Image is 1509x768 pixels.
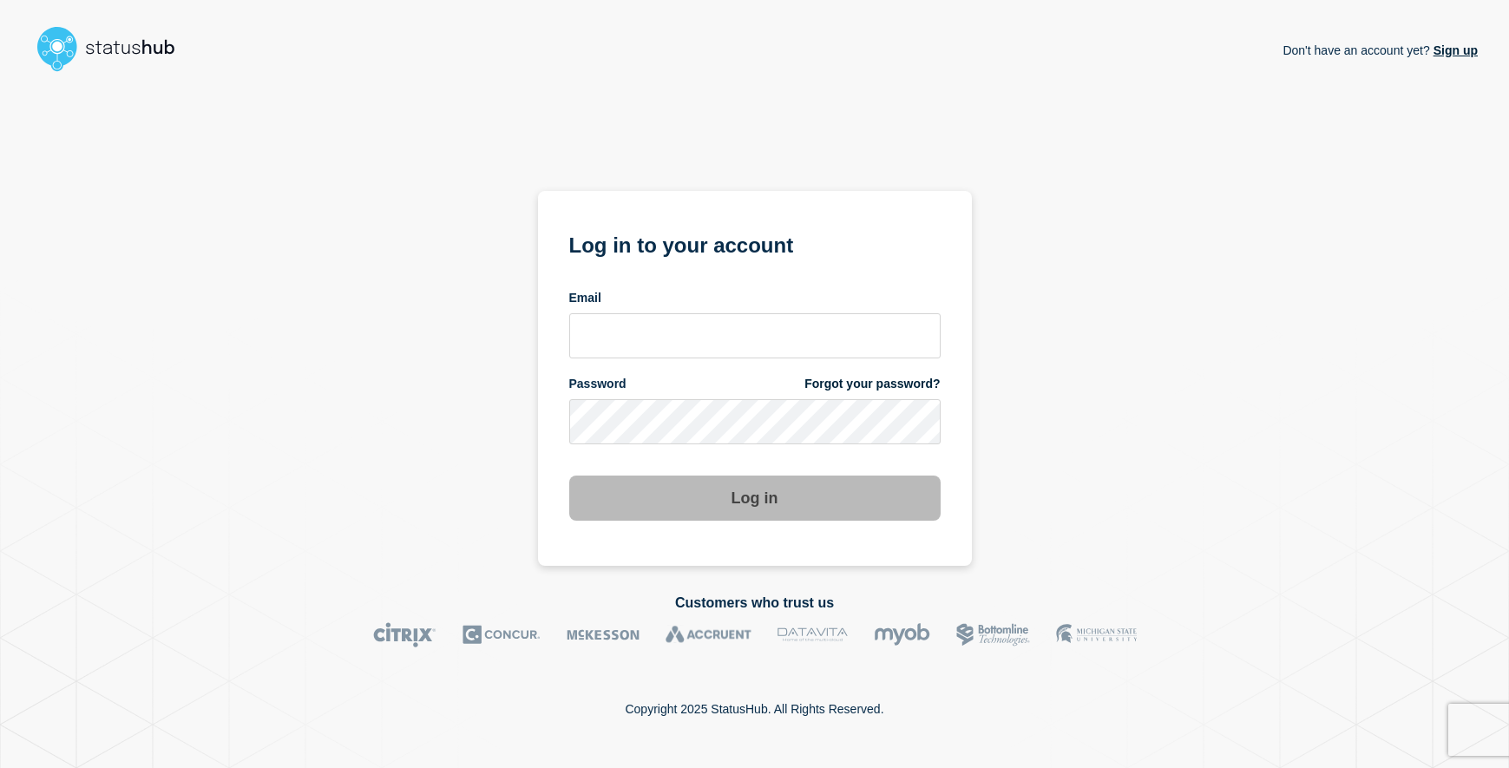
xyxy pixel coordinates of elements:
[31,21,196,76] img: StatusHub logo
[569,476,941,521] button: Log in
[777,622,848,647] img: DataVita logo
[874,622,930,647] img: myob logo
[1430,43,1478,57] a: Sign up
[373,622,436,647] img: Citrix logo
[569,399,941,444] input: password input
[31,595,1478,611] h2: Customers who trust us
[1283,30,1478,71] p: Don't have an account yet?
[569,227,941,259] h1: Log in to your account
[666,622,751,647] img: Accruent logo
[569,376,627,392] span: Password
[804,376,940,392] a: Forgot your password?
[567,622,640,647] img: McKesson logo
[463,622,541,647] img: Concur logo
[569,313,941,358] input: email input
[956,622,1030,647] img: Bottomline logo
[1056,622,1137,647] img: MSU logo
[569,290,601,306] span: Email
[625,702,883,716] p: Copyright 2025 StatusHub. All Rights Reserved.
